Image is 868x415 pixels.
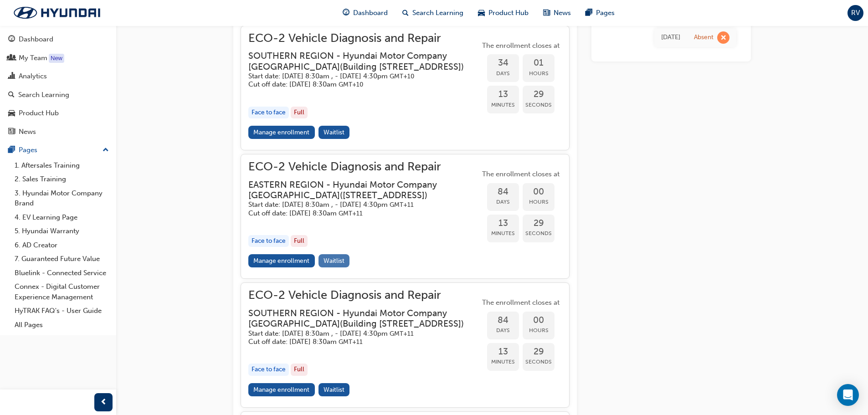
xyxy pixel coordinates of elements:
[19,71,47,82] div: Analytics
[11,238,113,252] a: 6. AD Creator
[11,280,113,304] a: Connex - Digital Customer Experience Management
[487,325,519,336] span: Days
[523,357,555,367] span: Seconds
[100,397,107,408] span: prev-icon
[11,252,113,266] a: 7. Guaranteed Future Value
[11,224,113,238] a: 5. Hyundai Warranty
[19,34,53,45] div: Dashboard
[523,187,555,197] span: 00
[390,330,414,338] span: Australian Eastern Daylight Time GMT+11
[248,338,465,346] h5: Cut off date: [DATE] 8:30am
[471,4,536,22] a: car-iconProduct Hub
[4,123,113,140] a: News
[19,108,59,118] div: Product Hub
[402,7,409,19] span: search-icon
[851,8,860,18] span: RV
[248,179,465,201] h3: EASTERN REGION - Hyundai Motor Company [GEOGRAPHIC_DATA] ( [STREET_ADDRESS] )
[523,68,555,79] span: Hours
[248,200,465,209] h5: Start date: [DATE] 8:30am , - [DATE] 4:30pm
[487,315,519,326] span: 84
[11,210,113,225] a: 4. EV Learning Page
[353,8,388,18] span: Dashboard
[487,187,519,197] span: 84
[487,347,519,357] span: 13
[5,3,109,22] img: Trak
[248,235,289,247] div: Face to face
[248,209,465,218] h5: Cut off date: [DATE] 8:30am
[291,107,308,119] div: Full
[318,126,350,139] button: Waitlist
[8,91,15,99] span: search-icon
[4,29,113,142] button: DashboardMy TeamAnalyticsSearch LearningProduct HubNews
[8,146,15,154] span: pages-icon
[487,68,519,79] span: Days
[339,210,363,217] span: Australian Eastern Daylight Time GMT+11
[248,72,465,81] h5: Start date: [DATE] 8:30am , - [DATE] 4:30pm
[390,201,414,209] span: Australian Eastern Daylight Time GMT+11
[554,8,571,18] span: News
[8,36,15,44] span: guage-icon
[487,218,519,229] span: 13
[536,4,578,22] a: news-iconNews
[523,89,555,100] span: 29
[19,127,36,137] div: News
[543,7,550,19] span: news-icon
[4,142,113,159] button: Pages
[324,128,344,136] span: Waitlist
[523,315,555,326] span: 00
[4,68,113,85] a: Analytics
[11,304,113,318] a: HyTRAK FAQ's - User Guide
[248,51,465,72] h3: SOUTHERN REGION - Hyundai Motor Company [GEOGRAPHIC_DATA] ( Building [STREET_ADDRESS] )
[11,159,113,173] a: 1. Aftersales Training
[248,254,315,267] a: Manage enrollment
[523,218,555,229] span: 29
[248,80,465,89] h5: Cut off date: [DATE] 8:30am
[11,318,113,332] a: All Pages
[717,31,729,44] span: learningRecordVerb_ABSENT-icon
[487,228,519,239] span: Minutes
[19,53,47,63] div: My Team
[487,357,519,367] span: Minutes
[103,144,109,156] span: up-icon
[480,297,562,308] span: The enrollment closes at
[248,308,465,329] h3: SOUTHERN REGION - Hyundai Motor Company [GEOGRAPHIC_DATA] ( Building [STREET_ADDRESS] )
[837,384,859,406] div: Open Intercom Messenger
[8,72,15,81] span: chart-icon
[248,162,480,172] span: ECO-2 Vehicle Diagnosis and Repair
[487,58,519,68] span: 34
[339,338,363,346] span: Australian Eastern Daylight Time GMT+11
[487,100,519,110] span: Minutes
[395,4,471,22] a: search-iconSearch Learning
[248,107,289,119] div: Face to face
[8,54,15,62] span: people-icon
[11,186,113,210] a: 3. Hyundai Motor Company Brand
[661,32,680,43] div: Wed Jul 27 2022 07:00:00 GMT+1000 (Australian Eastern Standard Time)
[523,100,555,110] span: Seconds
[8,128,15,136] span: news-icon
[318,383,350,396] button: Waitlist
[248,162,562,271] button: ECO-2 Vehicle Diagnosis and RepairEASTERN REGION - Hyundai Motor Company [GEOGRAPHIC_DATA]([STREE...
[488,8,529,18] span: Product Hub
[4,50,113,67] a: My Team
[248,364,289,376] div: Face to face
[291,364,308,376] div: Full
[4,31,113,48] a: Dashboard
[291,235,308,247] div: Full
[8,109,15,118] span: car-icon
[523,197,555,207] span: Hours
[343,7,349,19] span: guage-icon
[480,41,562,51] span: The enrollment closes at
[586,7,592,19] span: pages-icon
[324,257,344,265] span: Waitlist
[578,4,622,22] a: pages-iconPages
[18,90,69,100] div: Search Learning
[248,33,480,44] span: ECO-2 Vehicle Diagnosis and Repair
[523,325,555,336] span: Hours
[523,58,555,68] span: 01
[248,290,562,400] button: ECO-2 Vehicle Diagnosis and RepairSOUTHERN REGION - Hyundai Motor Company [GEOGRAPHIC_DATA](Build...
[847,5,863,21] button: RV
[19,145,37,155] div: Pages
[11,266,113,280] a: Bluelink - Connected Service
